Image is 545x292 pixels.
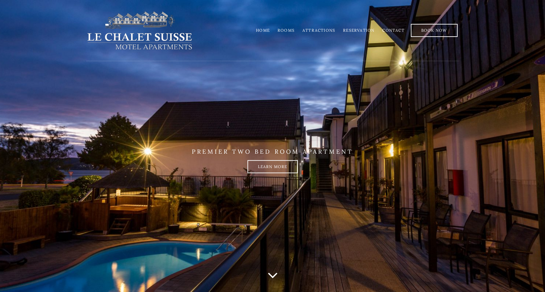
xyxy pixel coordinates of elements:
[256,28,270,33] a: Home
[247,160,298,173] a: Learn more
[343,28,374,33] a: Reservation
[86,11,193,50] img: lechaletsuisse
[382,28,404,33] a: Contact
[302,28,335,33] a: Attractions
[86,148,459,155] p: PREMIER TWO BED ROOM APARTMENT
[278,28,295,33] a: Rooms
[411,24,458,37] a: Book Now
